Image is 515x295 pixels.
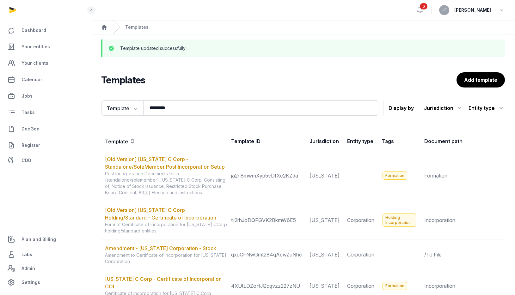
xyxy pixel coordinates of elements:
[21,141,40,149] span: Register
[424,103,463,113] div: Jurisdiction
[105,252,227,265] div: Amendment to Certificate of Incorporation for [US_STATE] Corporation
[105,276,222,290] a: [US_STATE] C Corp - Certificate of Incorporation COI
[5,275,86,290] a: Settings
[5,154,86,167] a: CDD
[378,132,420,150] th: Tags
[5,262,86,275] a: Admin
[21,265,35,272] span: Admin
[227,132,306,150] th: Template ID
[420,150,505,201] td: Formation
[420,132,505,150] th: Document path
[383,214,416,227] span: Holding Incorporation
[21,43,50,51] span: Your entities
[21,92,33,100] span: Jobs
[21,125,40,133] span: DocGen
[227,239,306,270] td: qxuCFNwGmt284qAcwZuNhc
[101,74,457,86] h2: Templates
[383,172,407,180] span: Formation
[454,6,491,14] span: [PERSON_NAME]
[5,105,86,120] a: Tasks
[457,72,505,87] a: Add template
[21,279,40,286] span: Settings
[5,121,86,136] a: DocGen
[21,236,56,243] span: Plan and Billing
[306,150,343,201] td: [US_STATE]
[105,221,227,234] div: Form of Certificate of Incorporation for [US_STATE] CCorp holding/standard entities
[343,201,378,239] td: Corporation
[306,239,343,270] td: [US_STATE]
[125,24,149,30] div: Templates
[227,201,306,239] td: tij2rhJoDQFGVK2BkmW6E5
[21,27,46,34] span: Dashboard
[91,20,515,34] nav: Breadcrumb
[5,23,86,38] a: Dashboard
[21,251,32,258] span: Labs
[105,156,225,170] a: [Old Version] [US_STATE] C Corp - Standalone/SoleMember Post Incorporation Setup
[306,201,343,239] td: [US_STATE]
[5,88,86,104] a: Jobs
[5,138,86,153] a: Register
[343,239,378,270] td: Corporation
[343,132,378,150] th: Entity type
[105,171,227,196] div: Post Incorporation Documents for a (standalone/solemember) [US_STATE] C Corp: Consisting of; Noti...
[120,45,186,51] p: Template updated successfully
[420,239,505,270] td: /To File
[227,150,306,201] td: ja2n8mwmXyp5vDfXc2KZda
[420,3,427,9] span: 6
[5,72,86,87] a: Calendar
[5,39,86,54] a: Your entities
[439,5,449,15] button: HF
[442,8,447,12] span: HF
[420,201,505,239] td: Incorporation
[105,207,216,221] a: [Old Version] [US_STATE] C Corp Holding/Standard - Certificate of Incorporation
[105,245,216,251] a: Amendment - [US_STATE] Corporation - Stock
[306,132,343,150] th: Jurisdiction
[5,247,86,262] a: Labs
[21,76,42,83] span: Calendar
[389,103,414,113] p: Display by
[21,157,31,164] span: CDD
[469,103,505,113] div: Entity type
[101,100,143,116] button: Template
[21,59,48,67] span: Your clients
[5,232,86,247] a: Plan and Billing
[383,282,407,290] span: Formation
[5,56,86,71] a: Your clients
[21,109,35,116] span: Tasks
[101,132,227,150] th: Template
